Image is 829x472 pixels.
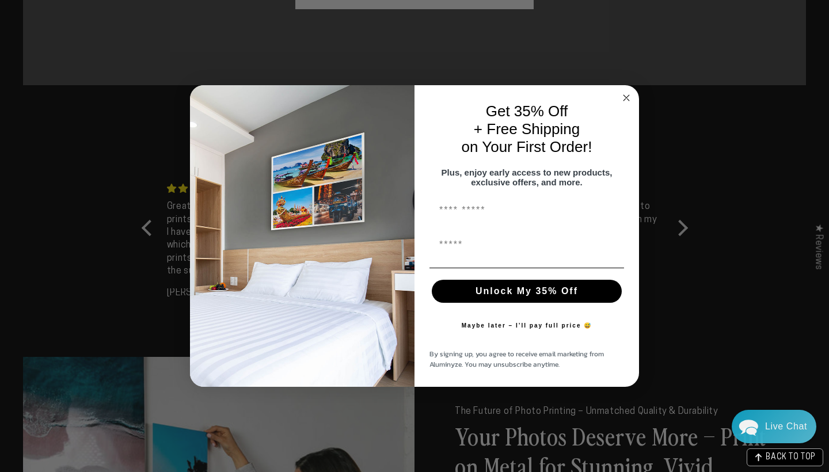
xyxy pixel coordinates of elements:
button: Close dialog [619,91,633,105]
span: BACK TO TOP [766,454,816,462]
span: Plus, enjoy early access to new products, exclusive offers, and more. [442,168,613,187]
button: Unlock My 35% Off [432,280,622,303]
div: Contact Us Directly [765,410,807,443]
span: By signing up, you agree to receive email marketing from Aluminyze. You may unsubscribe anytime. [429,349,604,370]
span: Get 35% Off [486,102,568,120]
span: on Your First Order! [462,138,592,155]
img: 728e4f65-7e6c-44e2-b7d1-0292a396982f.jpeg [190,85,414,387]
span: + Free Shipping [474,120,580,138]
button: Maybe later – I’ll pay full price 😅 [456,314,598,337]
div: Chat widget toggle [732,410,816,443]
